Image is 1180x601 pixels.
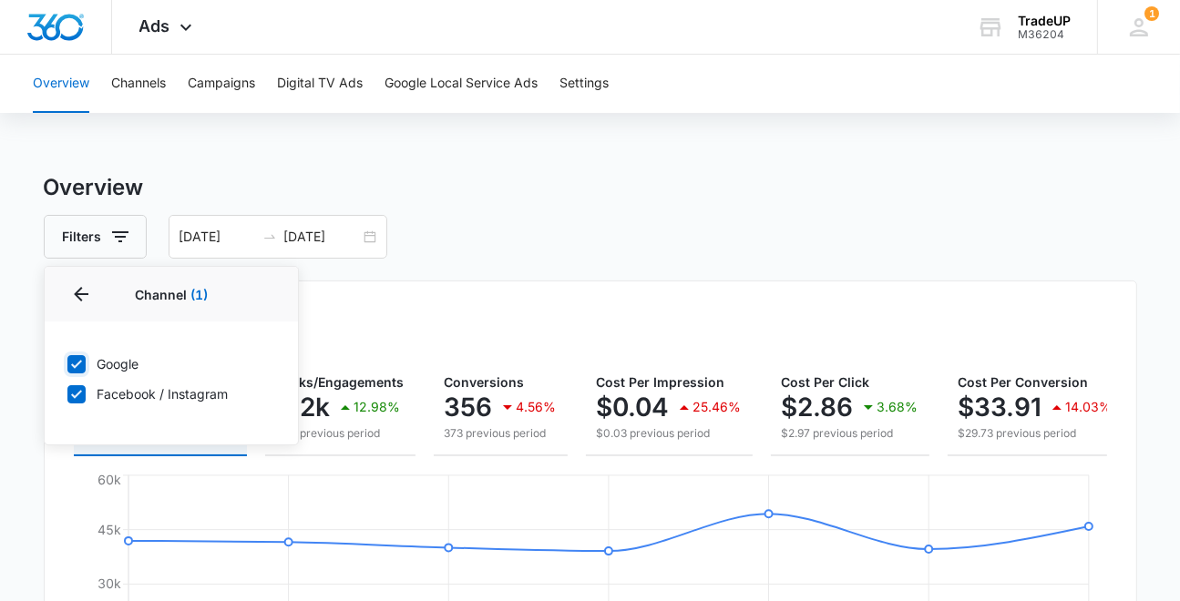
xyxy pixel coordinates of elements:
p: $2.97 previous period [782,425,918,442]
button: Channels [111,55,166,113]
p: $0.03 previous period [597,425,742,442]
tspan: 60k [97,472,121,487]
span: swap-right [262,229,277,244]
p: $29.73 previous period [959,425,1113,442]
span: Conversions [445,374,525,390]
p: 373 previous period [445,425,557,442]
input: End date [284,227,360,247]
button: Google Local Service Ads [385,55,538,113]
button: Campaigns [188,55,255,113]
button: Filters [44,215,147,259]
p: 14.03% [1066,401,1113,413]
span: 1 [1144,6,1159,21]
p: 356 [445,392,493,422]
h3: Overview [44,171,1137,204]
tspan: 45k [97,522,121,537]
p: 4.56% [517,401,557,413]
div: account name [1018,14,1071,28]
label: Google [67,354,276,373]
button: Back [67,280,96,309]
span: Cost Per Conversion [959,374,1089,390]
button: Digital TV Ads [277,55,363,113]
p: $0.04 [597,392,670,422]
span: Clicks/Engagements [276,374,405,390]
div: account id [1018,28,1071,41]
button: Overview [33,55,89,113]
span: Ads [139,16,170,36]
p: 3.7k previous period [276,425,405,442]
p: $2.86 [782,392,854,422]
tspan: 30k [97,576,121,591]
span: (1) [190,287,208,302]
span: to [262,229,277,244]
p: 12.98% [354,401,401,413]
div: notifications count [1144,6,1159,21]
input: Start date [180,227,255,247]
button: Settings [559,55,609,113]
span: Cost Per Click [782,374,870,390]
p: $33.91 [959,392,1042,422]
p: 3.68% [877,401,918,413]
label: Facebook / Instagram [67,384,276,403]
p: 25.46% [693,401,742,413]
p: 4.2k [276,392,331,422]
p: Channel [67,285,276,304]
span: Cost Per Impression [597,374,725,390]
